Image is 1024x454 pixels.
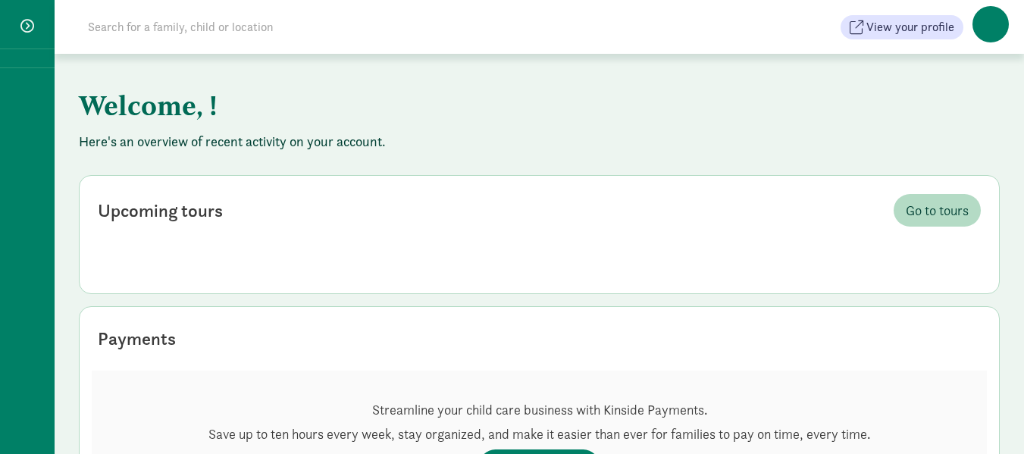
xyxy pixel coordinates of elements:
[894,194,981,227] a: Go to tours
[208,425,870,443] p: Save up to ten hours every week, stay organized, and make it easier than ever for families to pay...
[98,197,223,224] div: Upcoming tours
[98,325,176,352] div: Payments
[79,12,504,42] input: Search for a family, child or location
[841,15,963,39] button: View your profile
[906,200,969,221] span: Go to tours
[79,78,829,133] h1: Welcome, !
[866,18,954,36] span: View your profile
[79,133,1000,151] p: Here's an overview of recent activity on your account.
[208,401,870,419] p: Streamline your child care business with Kinside Payments.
